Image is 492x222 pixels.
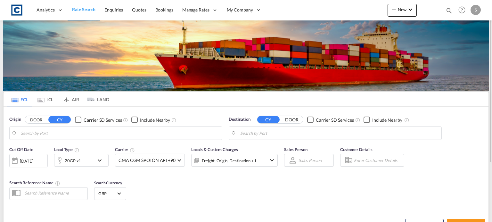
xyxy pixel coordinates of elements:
span: Help [456,4,467,15]
md-icon: icon-information-outline [74,148,79,153]
md-icon: Unchecked: Search for CY (Container Yard) services for all selected carriers.Checked : Search for... [355,118,360,123]
input: Search by Port [21,128,219,138]
span: Quotes [132,7,146,12]
md-icon: Unchecked: Search for CY (Container Yard) services for all selected carriers.Checked : Search for... [123,118,128,123]
span: My Company [227,7,253,13]
md-checkbox: Checkbox No Ink [131,116,170,123]
div: Help [456,4,471,16]
md-icon: Your search will be saved by the below given name [55,181,60,186]
span: Search Reference Name [9,180,60,185]
span: Destination [229,116,250,123]
button: DOOR [25,116,47,124]
button: DOOR [281,116,303,124]
md-icon: Unchecked: Ignores neighbouring ports when fetching rates.Checked : Includes neighbouring ports w... [404,118,409,123]
img: LCL+%26+FCL+BACKGROUND.png [3,20,489,91]
md-icon: icon-airplane [62,96,70,101]
button: icon-plus 400-fgNewicon-chevron-down [388,4,417,17]
md-icon: icon-chevron-down [268,157,276,164]
md-icon: icon-chevron-down [96,157,107,164]
input: Search by Port [240,128,438,138]
span: Rate Search [72,7,95,12]
div: 20GP x1icon-chevron-down [54,154,109,167]
div: Freight Origin Destination Factory Stuffingicon-chevron-down [191,154,278,167]
md-icon: The selected Trucker/Carrierwill be displayed in the rate results If the rates are from another f... [130,148,135,153]
md-tab-item: AIR [58,92,84,106]
div: 20GP x1 [65,156,81,165]
span: Sales Person [284,147,307,152]
md-icon: icon-chevron-down [406,6,414,13]
span: Cut Off Date [9,147,33,152]
div: Carrier SD Services [316,117,354,123]
span: Carrier [115,147,135,152]
span: Bookings [155,7,173,12]
span: CMA CGM SPOTON API +90 [119,157,176,164]
div: Include Nearby [372,117,402,123]
md-tab-item: LCL [32,92,58,106]
span: Manage Rates [182,7,209,13]
div: S [471,5,481,15]
md-tab-item: FCL [7,92,32,106]
md-checkbox: Checkbox No Ink [364,116,402,123]
span: Enquiries [104,7,123,12]
input: Search Reference Name [21,188,87,198]
md-icon: icon-magnify [446,7,453,14]
span: GBP [98,191,116,196]
md-select: Sales Person [298,156,322,165]
md-checkbox: Checkbox No Ink [307,116,354,123]
md-icon: Unchecked: Ignores neighbouring ports when fetching rates.Checked : Includes neighbouring ports w... [171,118,176,123]
md-datepicker: Select [9,167,14,175]
md-icon: icon-plus 400-fg [390,6,398,13]
span: Load Type [54,147,79,152]
div: Carrier SD Services [84,117,122,123]
input: Enter Customer Details [354,156,402,165]
img: 1fdb9190129311efbfaf67cbb4249bed.jpeg [10,3,24,17]
md-select: Select Currency: £ GBPUnited Kingdom Pound [98,189,123,198]
md-checkbox: Checkbox No Ink [75,116,122,123]
span: Customer Details [340,147,373,152]
div: [DATE] [20,158,33,164]
md-pagination-wrapper: Use the left and right arrow keys to navigate between tabs [7,92,109,106]
span: New [390,7,414,12]
div: Include Nearby [140,117,170,123]
span: Origin [9,116,21,123]
md-tab-item: LAND [84,92,109,106]
button: CY [257,116,280,123]
button: CY [48,116,71,123]
span: Locals & Custom Charges [191,147,238,152]
span: Search Currency [94,180,122,185]
div: [DATE] [9,154,48,167]
span: Analytics [37,7,55,13]
div: Freight Origin Destination Factory Stuffing [202,156,257,165]
div: icon-magnify [446,7,453,17]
